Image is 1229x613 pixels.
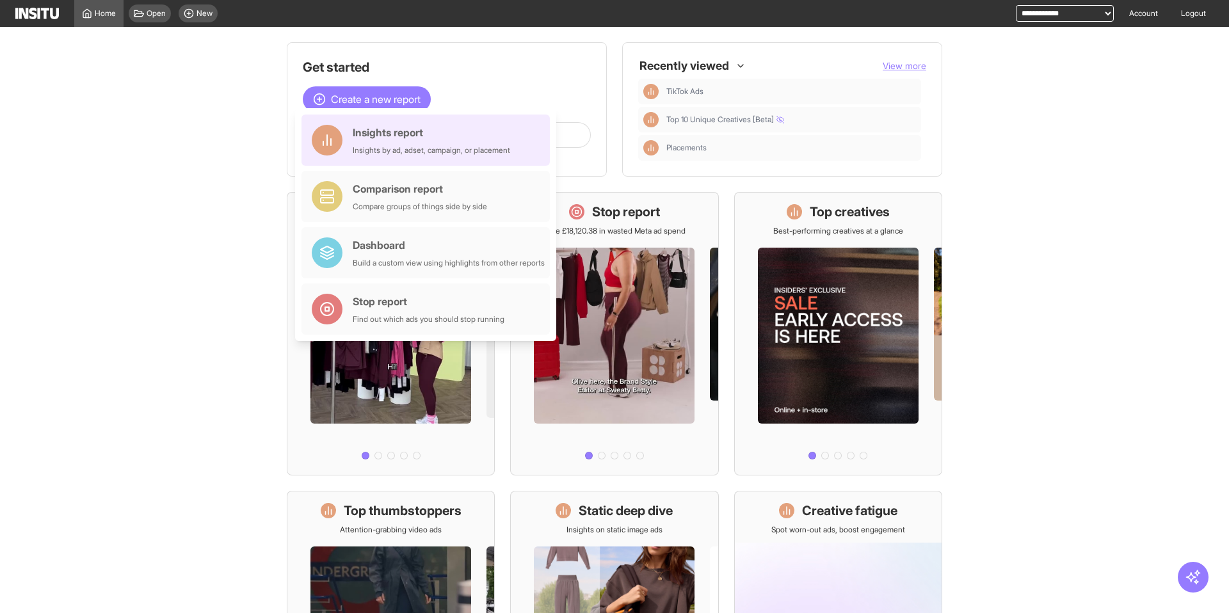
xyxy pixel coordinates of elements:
div: Insights by ad, adset, campaign, or placement [353,145,510,155]
div: Find out which ads you should stop running [353,314,504,324]
button: Create a new report [303,86,431,112]
p: Attention-grabbing video ads [340,525,442,535]
div: Comparison report [353,181,487,196]
span: Placements [666,143,916,153]
span: Top 10 Unique Creatives [Beta] [666,115,916,125]
h1: Top creatives [810,203,890,221]
span: View more [883,60,926,71]
span: TikTok Ads [666,86,916,97]
div: Insights report [353,125,510,140]
div: Insights [643,112,659,127]
a: What's live nowSee all active ads instantly [287,192,495,475]
span: Open [147,8,166,19]
span: Home [95,8,116,19]
button: View more [883,60,926,72]
span: Placements [666,143,707,153]
span: New [197,8,213,19]
h1: Top thumbstoppers [344,502,462,520]
a: Stop reportSave £18,120.38 in wasted Meta ad spend [510,192,718,475]
h1: Static deep dive [579,502,673,520]
p: Save £18,120.38 in wasted Meta ad spend [543,226,686,236]
h1: Stop report [592,203,660,221]
a: Top creativesBest-performing creatives at a glance [734,192,942,475]
img: Logo [15,8,59,19]
h1: Get started [303,58,591,76]
p: Insights on static image ads [566,525,663,535]
div: Insights [643,84,659,99]
p: Best-performing creatives at a glance [773,226,903,236]
div: Stop report [353,294,504,309]
div: Dashboard [353,237,545,253]
span: TikTok Ads [666,86,703,97]
span: Create a new report [331,92,421,107]
div: Insights [643,140,659,155]
div: Compare groups of things side by side [353,202,487,212]
span: Top 10 Unique Creatives [Beta] [666,115,784,125]
div: Build a custom view using highlights from other reports [353,258,545,268]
